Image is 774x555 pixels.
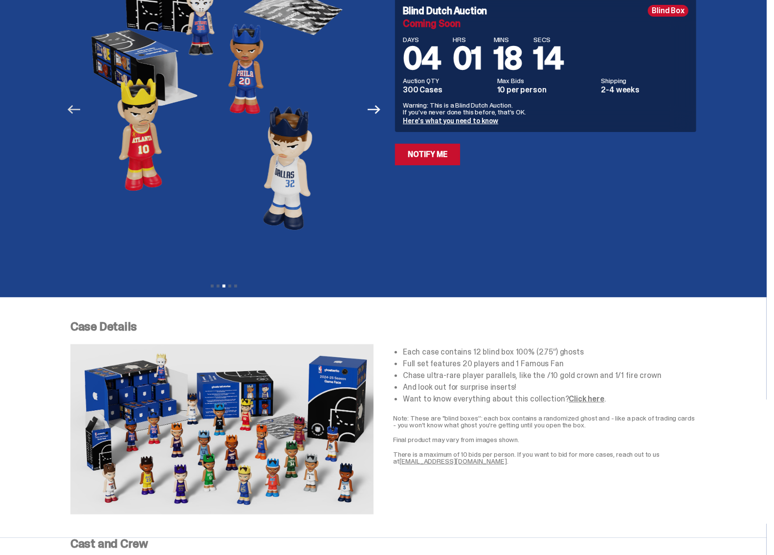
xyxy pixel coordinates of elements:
p: There is a maximum of 10 bids per person. If you want to bid for more cases, reach out to us at . [393,451,696,465]
button: View slide 4 [228,285,231,288]
span: MINS [494,36,522,43]
h4: Blind Dutch Auction [403,6,487,16]
p: Final product may vary from images shown. [393,436,696,443]
a: [EMAIL_ADDRESS][DOMAIN_NAME] [399,457,507,466]
li: Full set features 20 players and 1 Famous Fan [403,360,696,368]
p: Cast and Crew [70,538,696,550]
span: SECS [533,36,563,43]
dt: Max Bids [497,77,596,84]
li: And look out for surprise inserts! [403,383,696,391]
a: Here's what you need to know [403,116,498,125]
div: Blind Box [648,5,688,17]
button: View slide 1 [211,285,214,288]
span: HRS [453,36,482,43]
img: NBA-Case-Details.png [70,344,374,514]
span: 04 [403,38,441,79]
button: View slide 5 [234,285,237,288]
a: Notify Me [395,144,460,165]
dt: Shipping [601,77,688,84]
dd: 2-4 weeks [601,86,688,94]
dd: 10 per person [497,86,596,94]
div: Coming Soon [403,19,688,28]
p: Note: These are "blind boxes”: each box contains a randomized ghost and - like a pack of trading ... [393,415,696,428]
li: Want to know everything about this collection? . [403,395,696,403]
span: DAYS [403,36,441,43]
li: Each case contains 12 blind box 100% (2.75”) ghosts [403,348,696,356]
p: Warning: This is a Blind Dutch Auction. If you’ve never done this before, that’s OK. [403,102,688,115]
span: 01 [453,38,482,79]
button: Previous [63,99,85,120]
li: Chase ultra-rare player parallels, like the /10 gold crown and 1/1 fire crown [403,372,696,379]
span: 14 [533,38,563,79]
dt: Auction QTY [403,77,491,84]
button: Next [363,99,385,120]
button: View slide 3 [222,285,225,288]
p: Case Details [70,321,696,333]
dd: 300 Cases [403,86,491,94]
a: Click here [569,394,604,404]
button: View slide 2 [217,285,220,288]
span: 18 [494,38,522,79]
